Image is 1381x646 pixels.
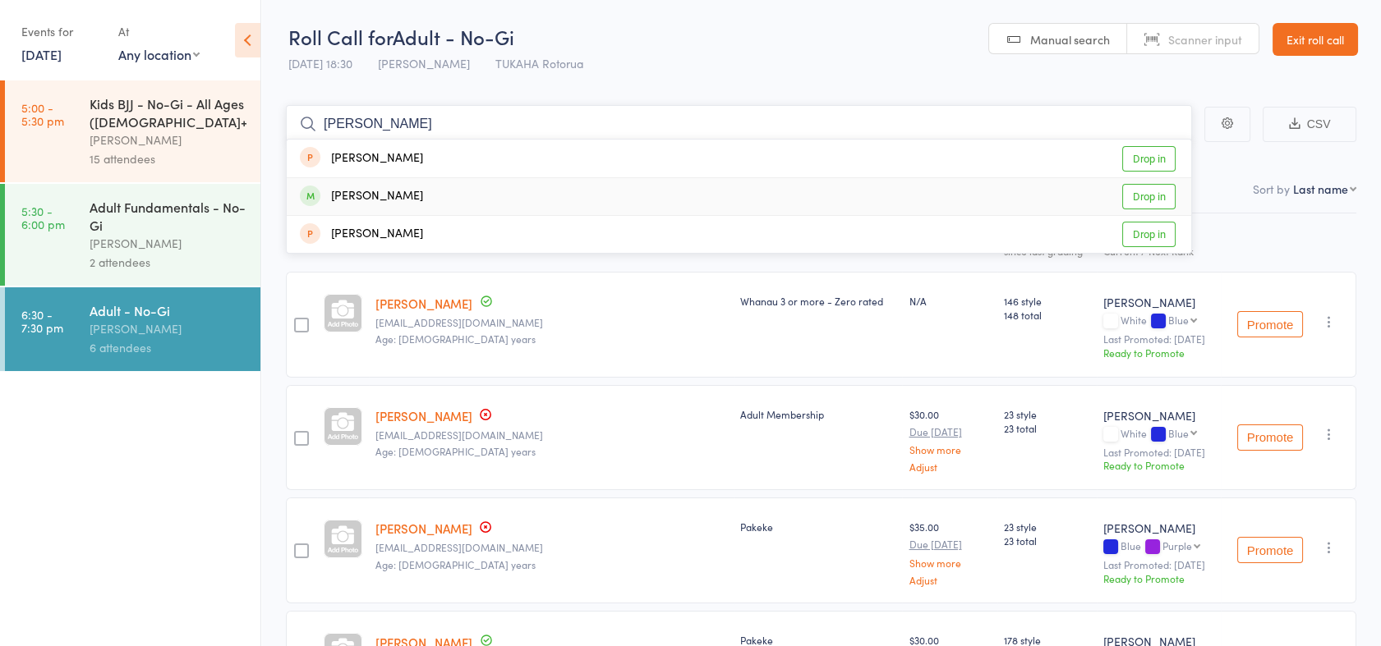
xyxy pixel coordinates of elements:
time: 5:30 - 6:00 pm [21,204,65,231]
div: Adult - No-Gi [90,301,246,319]
div: since last grading [1004,245,1090,256]
span: Age: [DEMOGRAPHIC_DATA] years [375,557,536,571]
div: Ready to Promote [1103,346,1214,360]
small: Due [DATE] [909,538,990,550]
span: Scanner input [1168,31,1242,48]
div: $30.00 [909,407,990,472]
span: 23 style [1004,520,1090,534]
div: [PERSON_NAME] [1103,520,1214,536]
div: [PERSON_NAME] [90,319,246,338]
span: 148 total [1004,308,1090,322]
span: 23 total [1004,534,1090,547]
a: Show more [909,444,990,455]
div: 6 attendees [90,338,246,357]
div: [PERSON_NAME] [300,225,423,244]
small: Last Promoted: [DATE] [1103,333,1214,345]
a: Exit roll call [1273,23,1358,56]
div: White [1103,428,1214,442]
a: Drop in [1122,146,1176,172]
div: [PERSON_NAME] [90,234,246,253]
span: Adult - No-Gi [393,23,514,50]
span: 146 style [1004,294,1090,308]
a: Drop in [1122,184,1176,209]
a: 5:30 -6:00 pmAdult Fundamentals - No-Gi[PERSON_NAME]2 attendees [5,184,260,286]
div: Blue [1168,314,1189,325]
div: [PERSON_NAME] [1103,407,1214,424]
a: [PERSON_NAME] [375,407,472,424]
div: Adult Membership [740,407,895,421]
a: 6:30 -7:30 pmAdult - No-Gi[PERSON_NAME]6 attendees [5,287,260,371]
a: Adjust [909,461,990,472]
a: Drop in [1122,222,1176,247]
span: Age: [DEMOGRAPHIC_DATA] years [375,444,536,458]
div: Events for [21,18,102,45]
a: [PERSON_NAME] [375,520,472,537]
div: Last name [1293,181,1348,197]
span: 23 style [1004,407,1090,421]
span: Roll Call for [288,23,393,50]
span: [PERSON_NAME] [378,55,470,71]
div: 15 attendees [90,149,246,168]
button: Promote [1237,424,1303,451]
span: [DATE] 18:30 [288,55,352,71]
div: Adult Fundamentals - No-Gi [90,198,246,234]
small: hewliverpool@aol.com [375,542,728,553]
div: White [1103,314,1214,328]
button: CSV [1263,107,1356,142]
a: [PERSON_NAME] [375,295,472,312]
div: At [118,18,200,45]
a: Show more [909,557,990,568]
div: Kids BJJ - No-Gi - All Ages ([DEMOGRAPHIC_DATA]+) [90,94,246,131]
small: johndublin44@gmail.com [375,429,728,441]
small: Last Promoted: [DATE] [1103,447,1214,458]
time: 5:00 - 5:30 pm [21,101,64,127]
div: Pakeke [740,520,895,534]
span: Age: [DEMOGRAPHIC_DATA] years [375,332,536,346]
div: [PERSON_NAME] [90,131,246,149]
label: Sort by [1253,181,1290,197]
span: TUKAHA Rotorua [495,55,583,71]
a: 5:00 -5:30 pmKids BJJ - No-Gi - All Ages ([DEMOGRAPHIC_DATA]+)[PERSON_NAME]15 attendees [5,80,260,182]
span: Manual search [1030,31,1110,48]
button: Promote [1237,537,1303,563]
span: 23 total [1004,421,1090,435]
a: Adjust [909,575,990,585]
div: N/A [909,294,990,308]
input: Search by name [286,105,1192,143]
div: [PERSON_NAME] [1103,294,1214,310]
small: Due [DATE] [909,426,990,438]
div: Current / Next Rank [1103,245,1214,256]
div: $35.00 [909,520,990,584]
div: Purple [1162,540,1192,551]
div: Blue [1168,428,1189,438]
div: Whanau 3 or more - Zero rated [740,294,895,308]
time: 6:30 - 7:30 pm [21,308,63,334]
div: Any location [118,45,200,63]
div: [PERSON_NAME] [300,149,423,168]
a: [DATE] [21,45,62,63]
button: Promote [1237,311,1303,337]
div: Blue [1103,540,1214,554]
div: [PERSON_NAME] [300,187,423,206]
div: 2 attendees [90,253,246,272]
div: Ready to Promote [1103,458,1214,472]
small: Last Promoted: [DATE] [1103,559,1214,570]
small: shilohbell1@hotmail.com [375,317,728,328]
div: Ready to Promote [1103,571,1214,585]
